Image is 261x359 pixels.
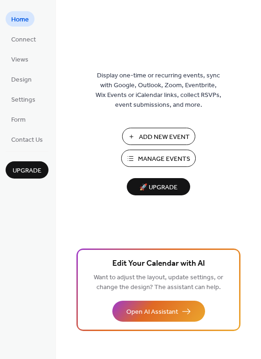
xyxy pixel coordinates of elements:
[6,131,48,147] a: Contact Us
[6,71,37,87] a: Design
[13,166,41,176] span: Upgrade
[6,11,34,27] a: Home
[126,307,178,317] span: Open AI Assistant
[132,181,185,194] span: 🚀 Upgrade
[139,132,190,142] span: Add New Event
[11,95,35,105] span: Settings
[112,301,205,322] button: Open AI Assistant
[6,31,41,47] a: Connect
[112,257,205,270] span: Edit Your Calendar with AI
[11,135,43,145] span: Contact Us
[6,161,48,179] button: Upgrade
[11,35,36,45] span: Connect
[121,150,196,167] button: Manage Events
[6,111,31,127] a: Form
[94,271,223,294] span: Want to adjust the layout, update settings, or change the design? The assistant can help.
[11,75,32,85] span: Design
[11,115,26,125] span: Form
[11,55,28,65] span: Views
[6,51,34,67] a: Views
[6,91,41,107] a: Settings
[96,71,221,110] span: Display one-time or recurring events, sync with Google, Outlook, Zoom, Eventbrite, Wix Events or ...
[138,154,190,164] span: Manage Events
[122,128,195,145] button: Add New Event
[11,15,29,25] span: Home
[127,178,190,195] button: 🚀 Upgrade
